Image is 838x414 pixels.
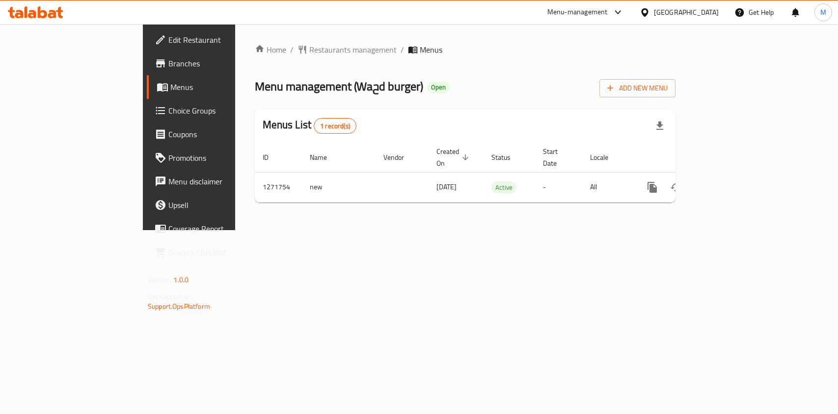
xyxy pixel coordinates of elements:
[582,172,633,202] td: All
[314,121,356,131] span: 1 record(s)
[547,6,608,18] div: Menu-management
[427,83,450,91] span: Open
[491,151,523,163] span: Status
[436,180,457,193] span: [DATE]
[168,152,275,164] span: Promotions
[168,34,275,46] span: Edit Restaurant
[436,146,472,169] span: Created On
[147,122,283,146] a: Coupons
[263,151,281,163] span: ID
[599,79,676,97] button: Add New Menu
[401,44,404,56] li: /
[491,181,516,193] div: Active
[648,114,672,138] div: Export file
[168,58,275,69] span: Branches
[148,300,210,313] a: Support.OpsPlatform
[654,7,719,18] div: [GEOGRAPHIC_DATA]
[255,75,423,97] span: Menu management ( Waحd burger )
[383,151,417,163] span: Vendor
[147,146,283,170] a: Promotions
[147,75,283,99] a: Menus
[607,82,668,94] span: Add New Menu
[147,170,283,193] a: Menu disclaimer
[664,176,688,199] button: Change Status
[263,118,356,134] h2: Menus List
[310,151,340,163] span: Name
[148,290,193,303] span: Get support on:
[168,199,275,211] span: Upsell
[147,240,283,264] a: Grocery Checklist
[148,273,172,286] span: Version:
[147,52,283,75] a: Branches
[168,105,275,117] span: Choice Groups
[427,82,450,93] div: Open
[491,182,516,193] span: Active
[535,172,582,202] td: -
[302,172,376,202] td: new
[147,28,283,52] a: Edit Restaurant
[168,246,275,258] span: Grocery Checklist
[297,44,397,56] a: Restaurants management
[633,143,743,173] th: Actions
[314,118,356,134] div: Total records count
[290,44,294,56] li: /
[147,193,283,217] a: Upsell
[170,81,275,93] span: Menus
[309,44,397,56] span: Restaurants management
[173,273,189,286] span: 1.0.0
[255,143,743,203] table: enhanced table
[168,176,275,187] span: Menu disclaimer
[168,223,275,235] span: Coverage Report
[147,99,283,122] a: Choice Groups
[255,44,676,56] nav: breadcrumb
[168,128,275,140] span: Coupons
[820,7,826,18] span: M
[590,151,621,163] span: Locale
[543,146,570,169] span: Start Date
[147,217,283,240] a: Coverage Report
[641,176,664,199] button: more
[420,44,442,56] span: Menus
